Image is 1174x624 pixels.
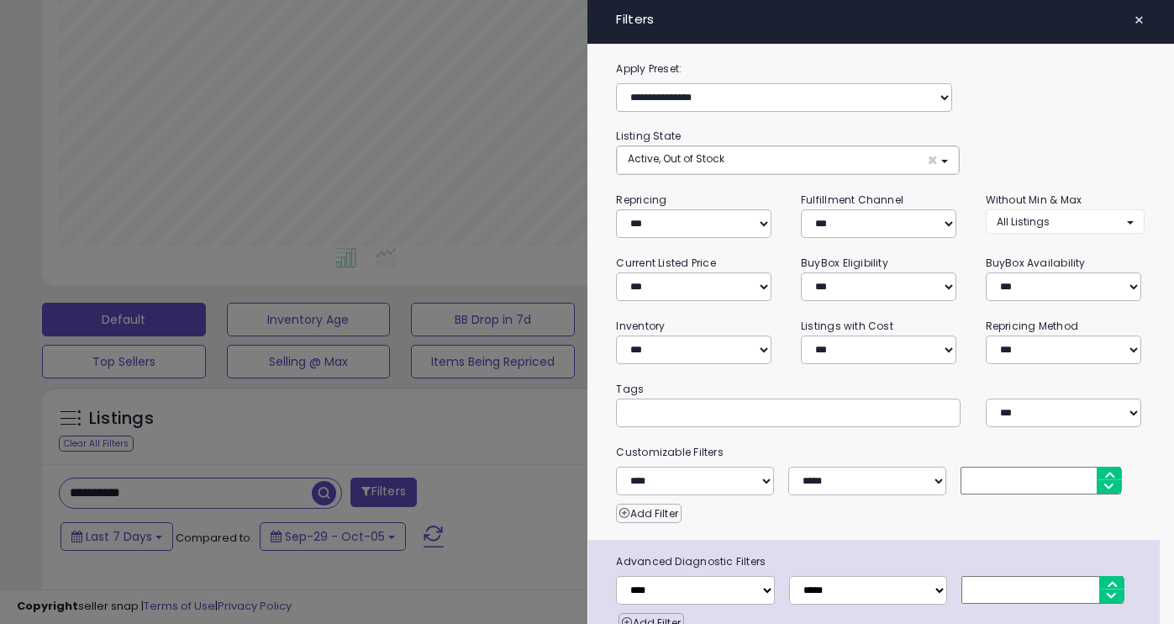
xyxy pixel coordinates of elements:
[616,193,666,207] small: Repricing
[997,214,1050,229] span: All Listings
[616,13,1145,27] h4: Filters
[616,256,715,270] small: Current Listed Price
[603,443,1157,462] small: Customizable Filters
[986,193,1082,207] small: Without Min & Max
[628,151,724,166] span: Active, Out of Stock
[616,504,681,524] button: Add Filter
[927,151,938,169] span: ×
[603,553,1160,571] span: Advanced Diagnostic Filters
[617,146,959,174] button: Active, Out of Stock ×
[986,256,1086,270] small: BuyBox Availability
[1134,8,1145,32] span: ×
[801,193,903,207] small: Fulfillment Channel
[986,209,1145,234] button: All Listings
[986,319,1079,333] small: Repricing Method
[603,60,1157,78] label: Apply Preset:
[1127,8,1151,32] button: ×
[616,129,681,143] small: Listing State
[616,319,665,333] small: Inventory
[801,256,888,270] small: BuyBox Eligibility
[603,380,1157,399] small: Tags
[801,319,893,333] small: Listings with Cost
